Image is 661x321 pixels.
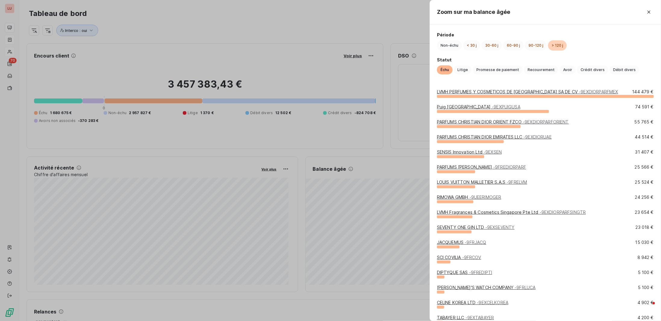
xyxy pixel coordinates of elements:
a: PARFUMS [PERSON_NAME] [437,164,526,170]
span: 31 407 € [635,149,654,155]
h5: Zoom sur ma balance âgée [437,8,510,16]
span: - 9EXSEVENTY [485,225,515,230]
a: LOUIS VUITTON MALLETIER S.A.S [437,179,527,185]
span: 15 030 € [635,239,654,245]
span: - 9FRJACQ [465,240,486,245]
span: 55 765 € [634,119,654,125]
span: 44 514 € [635,134,654,140]
a: JACQUEMUS [437,240,486,245]
span: 25 524 € [635,179,654,185]
button: Avoir [560,65,576,74]
span: 74 591 € [635,104,654,110]
span: Statut [437,57,654,63]
span: 4 902 € [638,300,654,306]
span: - 9EXDIORPARFSINGTR [540,210,586,215]
a: LVMH PERFUMES Y COSMETICOS DE [GEOGRAPHIC_DATA] SA DE CV [437,89,618,94]
span: - 9EXPUIGUSA [492,104,520,109]
button: Litige [454,65,472,74]
a: PARFUMS CHRISTIAN DIOR ORIENT FZCO [437,119,569,124]
span: 25 566 € [635,164,654,170]
button: Promesse de paiement [473,65,523,74]
span: 23 654 € [635,209,654,215]
span: 8 942 € [638,254,654,260]
span: - 9EXDIORUAE [523,134,552,139]
a: SCI COVILIA [437,255,481,260]
span: - 9UEERIMOGER [469,195,501,200]
a: SENSIS Innovation Ltd [437,149,502,154]
span: 24 256 € [635,194,654,200]
span: - 9FREDIPTI [469,270,492,275]
a: TABAYER LLC [437,315,494,320]
a: DIPTYQUE SAS [437,270,492,275]
span: 4 200 € [638,315,654,321]
button: Débit divers [610,65,639,74]
button: 30-60 j [482,40,502,51]
button: Échu [437,65,453,74]
a: CELINE KOREA LTD [437,300,508,305]
button: > 120 j [548,40,567,51]
button: 90-120 j [525,40,547,51]
span: 5 100 € [638,270,654,276]
span: - 9FRCOV [462,255,481,260]
a: RIMOWA GMBH [437,195,501,200]
a: LVMH Fragrances & Cosmetics Singapore Pte Ltd [437,210,586,215]
span: 144 479 € [632,89,654,95]
span: - 9FRLUCA [515,285,536,290]
span: 23 018 € [636,224,654,230]
span: - 9EXDIORPARFORIENT [523,119,569,124]
button: Crédit divers [577,65,608,74]
button: 60-90 j [503,40,524,51]
span: Période [437,32,654,38]
iframe: Intercom live chat [641,301,655,315]
a: [PERSON_NAME]'S WATCH COMPANY [437,285,536,290]
span: - 9EXTABAYER [466,315,494,320]
button: < 30 j [463,40,480,51]
span: - 9EXCELKOREA [477,300,509,305]
span: - 9EXSEN [484,149,502,154]
a: Puig [GEOGRAPHIC_DATA] [437,104,520,109]
span: 5 100 € [638,285,654,291]
button: Recouvrement [524,65,558,74]
button: Non-échu [437,40,462,51]
span: - 9FREDIORPARF [493,164,526,170]
a: SEVENTY ONE GIN LTD [437,225,515,230]
a: PARFUMS CHRISTIAN DIOR EMIRATES LLC [437,134,552,139]
span: - 9FRELVM [507,179,527,185]
span: - 9EXDIORPARFMEX [579,89,618,94]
